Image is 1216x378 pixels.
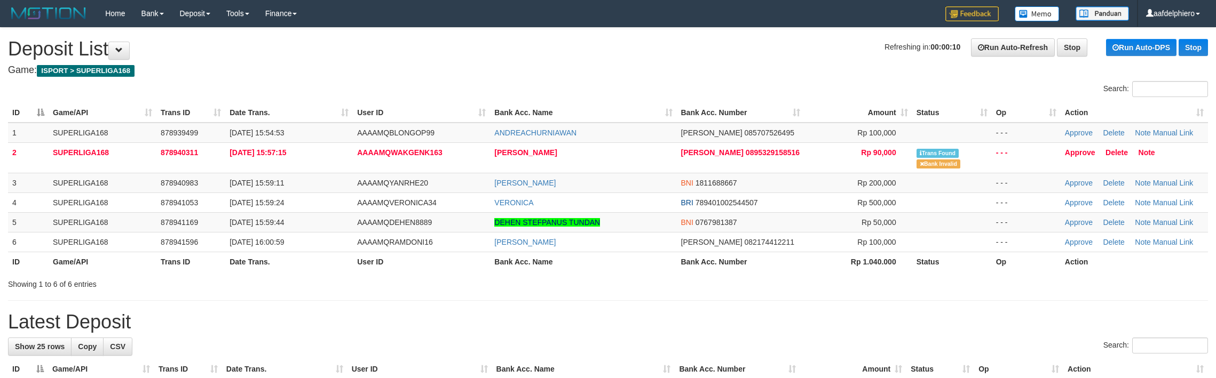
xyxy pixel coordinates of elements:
a: VERONICA [494,198,533,207]
span: [DATE] 15:54:53 [230,128,284,137]
span: 878941169 [161,218,198,227]
th: User ID [353,252,490,271]
span: BNI [681,218,693,227]
span: [DATE] 15:59:24 [230,198,284,207]
a: Manual Link [1153,179,1194,187]
td: - - - [992,212,1061,232]
span: [DATE] 15:59:11 [230,179,284,187]
span: CSV [110,342,125,351]
th: Date Trans. [225,252,353,271]
span: [DATE] 15:59:44 [230,218,284,227]
a: Note [1135,218,1151,227]
th: Rp 1.040.000 [804,252,912,271]
a: Approve [1065,179,1093,187]
th: Bank Acc. Number [677,252,804,271]
span: Copy [78,342,97,351]
span: AAAAMQDEHEN8889 [357,218,432,227]
a: Note [1135,128,1151,137]
th: Action [1061,252,1208,271]
h1: Latest Deposit [8,311,1208,333]
a: Approve [1065,148,1095,157]
span: Rp 50,000 [862,218,896,227]
th: Op [992,252,1061,271]
th: Status [912,252,992,271]
th: Bank Acc. Name [490,252,676,271]
div: Showing 1 to 6 of 6 entries [8,275,499,289]
a: Note [1135,179,1151,187]
a: Delete [1106,148,1128,157]
span: [DATE] 15:57:15 [230,148,286,157]
span: 878939499 [161,128,198,137]
span: [PERSON_NAME] [681,238,743,246]
span: Rp 500,000 [857,198,896,207]
span: 878941596 [161,238,198,246]
span: AAAAMQYANRHE20 [357,179,428,187]
span: 878941053 [161,198,198,207]
a: CSV [103,337,132,356]
span: 878940311 [161,148,198,157]
th: Amount: activate to sort column ascending [804,103,912,123]
h1: Deposit List [8,38,1208,60]
a: Delete [1103,128,1124,137]
input: Search: [1132,81,1208,97]
th: Game/API: activate to sort column ascending [49,103,156,123]
span: Rp 200,000 [857,179,896,187]
label: Search: [1103,81,1208,97]
th: Date Trans.: activate to sort column ascending [225,103,353,123]
img: panduan.png [1076,6,1129,21]
a: Approve [1065,218,1093,227]
td: 1 [8,123,49,143]
th: User ID: activate to sort column ascending [353,103,490,123]
strong: 00:00:10 [930,43,960,51]
a: Note [1139,148,1155,157]
span: Bank is not match [917,159,960,168]
span: AAAAMQWAKGENK163 [357,148,442,157]
span: AAAAMQRAMDONI16 [357,238,433,246]
a: Note [1135,198,1151,207]
td: SUPERLIGA168 [49,173,156,192]
span: Rp 100,000 [857,128,896,137]
a: Stop [1057,38,1087,57]
a: Delete [1103,238,1124,246]
img: Button%20Memo.svg [1015,6,1060,21]
img: Feedback.jpg [945,6,999,21]
a: [PERSON_NAME] [494,148,557,157]
td: - - - [992,192,1061,212]
th: Status: activate to sort column ascending [912,103,992,123]
td: 3 [8,173,49,192]
a: Copy [71,337,104,356]
td: - - - [992,173,1061,192]
a: DEHEN STEFPANUS TUNDAN [494,218,600,227]
a: Delete [1103,218,1124,227]
td: SUPERLIGA168 [49,192,156,212]
th: Trans ID: activate to sort column ascending [156,103,225,123]
a: ANDREACHURNIAWAN [494,128,577,137]
a: Delete [1103,198,1124,207]
span: 878940983 [161,179,198,187]
td: SUPERLIGA168 [49,212,156,232]
span: Similar transaction found [917,149,959,158]
span: Rp 100,000 [857,238,896,246]
a: Manual Link [1153,128,1194,137]
input: Search: [1132,337,1208,353]
span: Copy 1811688667 to clipboard [696,179,737,187]
a: Approve [1065,198,1093,207]
span: Copy 0895329158516 to clipboard [746,148,800,157]
h4: Game: [8,65,1208,76]
a: Manual Link [1153,238,1194,246]
label: Search: [1103,337,1208,353]
span: BNI [681,179,693,187]
img: MOTION_logo.png [8,5,89,21]
a: Delete [1103,179,1124,187]
th: ID: activate to sort column descending [8,103,49,123]
span: Copy 082174412211 to clipboard [745,238,794,246]
a: [PERSON_NAME] [494,238,556,246]
span: Show 25 rows [15,342,65,351]
span: Copy 789401002544507 to clipboard [696,198,758,207]
a: Approve [1065,238,1093,246]
th: Bank Acc. Name: activate to sort column ascending [490,103,676,123]
th: Game/API [49,252,156,271]
th: Trans ID [156,252,225,271]
td: - - - [992,142,1061,173]
td: 6 [8,232,49,252]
